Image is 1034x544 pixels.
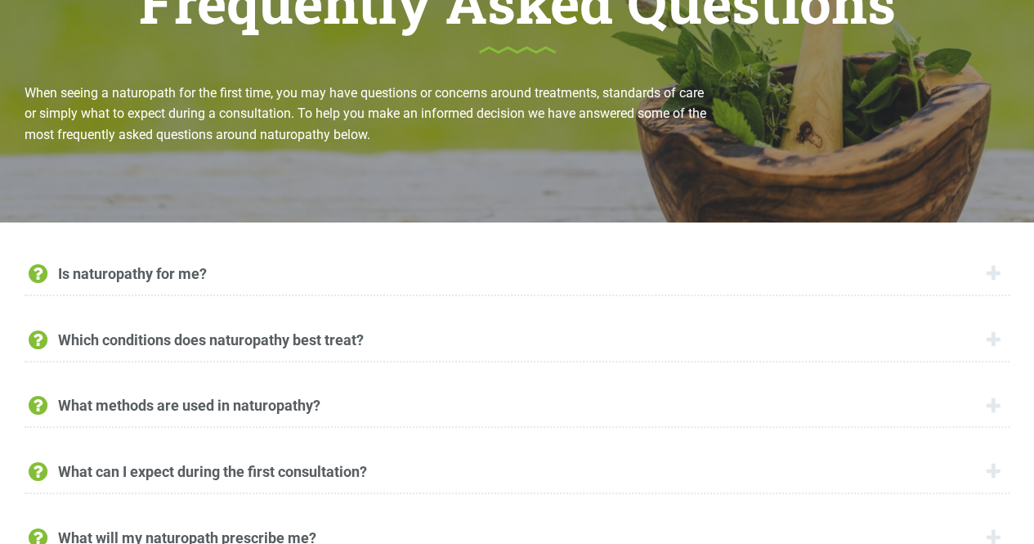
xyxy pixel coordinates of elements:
[25,83,714,146] p: When seeing a naturopath for the first time, you may have questions or concerns around treatments...
[25,396,320,418] div: What methods are used in naturopathy?
[25,264,206,286] div: Is naturopathy for me?
[25,462,366,484] div: What can I expect during the first consultation?
[25,330,363,353] div: Which conditions does naturopathy best treat?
